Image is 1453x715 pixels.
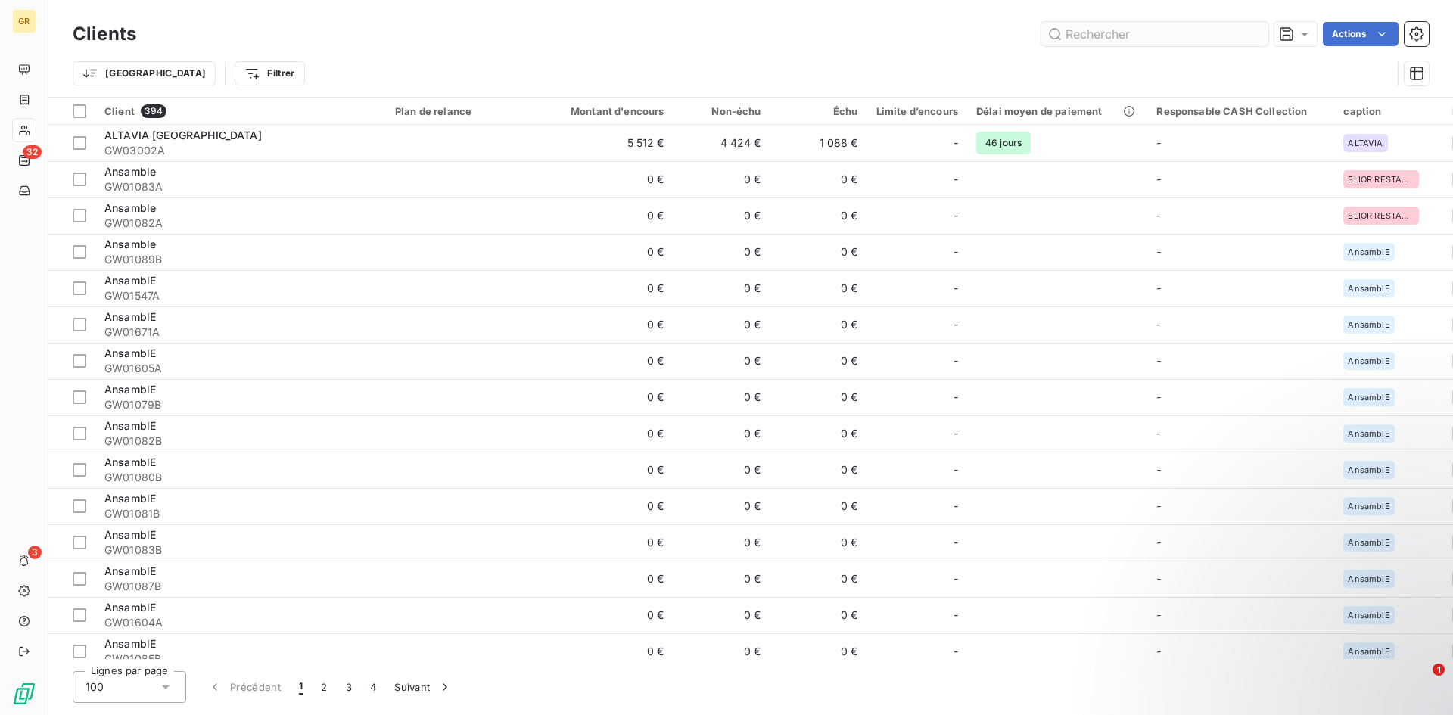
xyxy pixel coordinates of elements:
[1156,427,1161,440] span: -
[674,633,770,670] td: 0 €
[954,390,958,405] span: -
[954,535,958,550] span: -
[552,105,664,117] div: Montant d'encours
[73,20,136,48] h3: Clients
[104,434,377,449] span: GW01082B
[104,542,377,558] span: GW01083B
[876,105,958,117] div: Limite d’encours
[976,132,1031,154] span: 46 jours
[543,197,674,234] td: 0 €
[1156,245,1161,258] span: -
[337,671,361,703] button: 3
[770,306,867,343] td: 0 €
[543,488,674,524] td: 0 €
[954,462,958,477] span: -
[104,470,377,485] span: GW01080B
[683,105,761,117] div: Non-échu
[104,637,156,650] span: AnsamblE
[674,161,770,197] td: 0 €
[235,61,304,85] button: Filtrer
[1348,320,1389,329] span: AnsamblE
[954,571,958,586] span: -
[543,306,674,343] td: 0 €
[674,452,770,488] td: 0 €
[954,644,958,659] span: -
[770,561,867,597] td: 0 €
[104,383,156,396] span: AnsamblE
[104,347,156,359] span: AnsamblE
[1348,465,1389,474] span: AnsamblE
[104,288,377,303] span: GW01547A
[104,615,377,630] span: GW01604A
[770,125,867,161] td: 1 088 €
[299,679,303,695] span: 1
[1156,105,1325,117] div: Responsable CASH Collection
[674,270,770,306] td: 0 €
[290,671,312,703] button: 1
[543,125,674,161] td: 5 512 €
[395,105,534,117] div: Plan de relance
[770,633,867,670] td: 0 €
[104,238,156,250] span: Ansamble
[104,651,377,667] span: GW01085B
[543,343,674,379] td: 0 €
[674,343,770,379] td: 0 €
[104,361,377,376] span: GW01605A
[954,244,958,260] span: -
[1323,22,1399,46] button: Actions
[543,597,674,633] td: 0 €
[1156,499,1161,512] span: -
[770,379,867,415] td: 0 €
[1348,284,1389,293] span: AnsamblE
[770,415,867,452] td: 0 €
[1156,390,1161,403] span: -
[779,105,858,117] div: Échu
[1348,393,1389,402] span: AnsamblE
[770,197,867,234] td: 0 €
[674,125,770,161] td: 4 424 €
[770,597,867,633] td: 0 €
[1433,664,1445,676] span: 1
[543,234,674,270] td: 0 €
[104,310,156,323] span: AnsamblE
[1156,281,1161,294] span: -
[954,608,958,623] span: -
[674,597,770,633] td: 0 €
[770,452,867,488] td: 0 €
[674,379,770,415] td: 0 €
[1156,463,1161,476] span: -
[12,9,36,33] div: GR
[198,671,290,703] button: Précédent
[770,488,867,524] td: 0 €
[86,679,104,695] span: 100
[1156,209,1161,222] span: -
[1156,536,1161,549] span: -
[28,546,42,559] span: 3
[1348,356,1389,365] span: AnsamblE
[1041,22,1268,46] input: Rechercher
[674,524,770,561] td: 0 €
[1348,538,1389,547] span: AnsamblE
[104,601,156,614] span: AnsamblE
[104,165,156,178] span: Ansamble
[1348,429,1389,438] span: AnsamblE
[23,145,42,159] span: 32
[770,524,867,561] td: 0 €
[104,129,262,141] span: ALTAVIA [GEOGRAPHIC_DATA]
[104,528,156,541] span: AnsamblE
[1156,354,1161,367] span: -
[770,343,867,379] td: 0 €
[361,671,385,703] button: 4
[104,506,377,521] span: GW01081B
[104,201,156,214] span: Ansamble
[674,561,770,597] td: 0 €
[543,415,674,452] td: 0 €
[543,524,674,561] td: 0 €
[543,633,674,670] td: 0 €
[674,488,770,524] td: 0 €
[1343,105,1433,117] div: caption
[1348,247,1389,256] span: AnsamblE
[385,671,462,703] button: Suivant
[954,208,958,223] span: -
[954,426,958,441] span: -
